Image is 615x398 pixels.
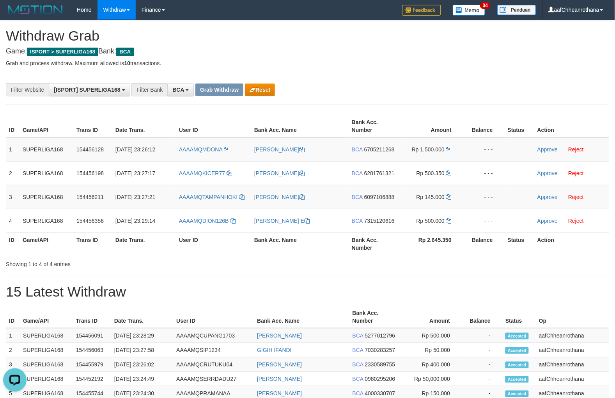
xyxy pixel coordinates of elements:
td: 154452192 [73,372,111,386]
h4: Game: Bank: [6,48,609,55]
td: 3 [6,357,20,372]
th: ID [6,115,19,137]
span: 154456128 [76,146,104,153]
a: [PERSON_NAME] [254,194,305,200]
td: - [462,372,502,386]
span: Rp 145.000 [416,194,445,200]
span: Copy 0980295206 to clipboard [365,376,395,382]
th: Game/API [20,306,73,328]
span: [DATE] 23:27:21 [115,194,155,200]
img: MOTION_logo.png [6,4,65,16]
th: Status [502,306,536,328]
button: [ISPORT] SUPERLIGA168 [49,83,130,96]
a: [PERSON_NAME] [257,332,302,339]
a: Approve [537,218,558,224]
span: [DATE] 23:27:17 [115,170,155,176]
a: Approve [537,194,558,200]
span: BCA [352,170,363,176]
a: Copy 1500000 to clipboard [446,146,452,153]
th: Date Trans. [112,115,176,137]
td: [DATE] 23:26:02 [111,357,174,372]
td: Rp 500,000 [401,328,462,343]
td: [DATE] 23:24:49 [111,372,174,386]
th: Op [536,306,609,328]
td: - - - [463,209,505,233]
td: - - - [463,161,505,185]
span: Copy 6705211268 to clipboard [364,146,395,153]
td: SUPERLIGA168 [19,161,73,185]
td: SUPERLIGA168 [20,357,73,372]
th: Trans ID [73,306,111,328]
th: Bank Acc. Name [251,233,349,255]
span: Copy 7315120616 to clipboard [364,218,395,224]
th: Bank Acc. Name [254,306,349,328]
th: User ID [176,115,251,137]
th: Date Trans. [111,306,174,328]
span: Copy 2330589755 to clipboard [365,361,395,368]
th: Amount [401,115,463,137]
span: BCA [172,87,184,93]
span: BCA [352,218,363,224]
img: panduan.png [497,5,536,15]
td: Rp 50,000,000 [401,372,462,386]
td: SUPERLIGA168 [20,343,73,357]
td: - - - [463,137,505,162]
h1: 15 Latest Withdraw [6,284,609,300]
span: Copy 7030283257 to clipboard [365,347,395,353]
th: Balance [463,233,505,255]
td: 1 [6,328,20,343]
td: AAAAMQCRUTUKU04 [173,357,254,372]
span: AAAAMQDION126B [179,218,229,224]
th: Trans ID [73,115,112,137]
span: Accepted [505,347,529,354]
span: Copy 4000330707 to clipboard [365,390,395,396]
a: Reject [568,218,584,224]
td: aafChheanrothana [536,328,609,343]
button: Grab Withdraw [195,84,243,96]
a: Reject [568,146,584,153]
td: 3 [6,185,19,209]
td: aafChheanrothana [536,343,609,357]
a: Copy 500350 to clipboard [446,170,452,176]
span: Accepted [505,391,529,397]
button: Reset [245,84,275,96]
a: Reject [568,194,584,200]
td: 4 [6,209,19,233]
span: Rp 1.500.000 [412,146,445,153]
a: Approve [537,146,558,153]
p: Grab and process withdraw. Maximum allowed is transactions. [6,59,609,67]
span: BCA [353,361,363,368]
span: Accepted [505,376,529,383]
th: Action [534,115,609,137]
th: ID [6,233,19,255]
td: SUPERLIGA168 [19,209,73,233]
td: AAAAMQSERRDADU27 [173,372,254,386]
th: Amount [401,306,462,328]
a: Approve [537,170,558,176]
span: 154456198 [76,170,104,176]
td: AAAAMQCUPANG1703 [173,328,254,343]
span: 154456356 [76,218,104,224]
a: [PERSON_NAME] [257,390,302,396]
img: Feedback.jpg [402,5,441,16]
div: Filter Bank [131,83,167,96]
span: BCA [353,376,363,382]
td: aafChheanrothana [536,372,609,386]
span: BCA [353,332,363,339]
td: SUPERLIGA168 [20,328,73,343]
h1: Withdraw Grab [6,28,609,44]
a: AAAAMQTAMPANHOKI [179,194,245,200]
a: AAAAMQDION126B [179,218,236,224]
a: AAAAMQMDONA [179,146,229,153]
td: 2 [6,161,19,185]
span: BCA [352,194,363,200]
td: SUPERLIGA168 [20,372,73,386]
span: AAAAMQTAMPANHOKI [179,194,237,200]
span: [ISPORT] SUPERLIGA168 [54,87,120,93]
span: ISPORT > SUPERLIGA168 [27,48,98,56]
span: BCA [352,146,363,153]
th: User ID [173,306,254,328]
th: Game/API [19,115,73,137]
a: [PERSON_NAME] [257,361,302,368]
th: Bank Acc. Name [251,115,349,137]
